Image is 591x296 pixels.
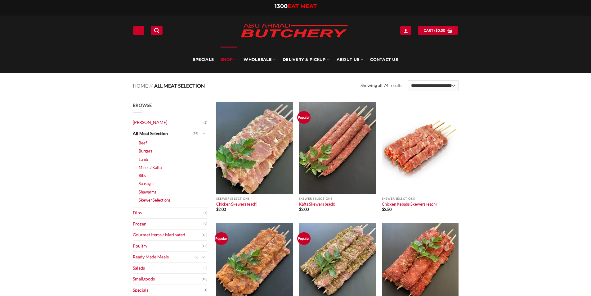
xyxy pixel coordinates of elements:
a: Salads [133,263,204,274]
a: Lamb [139,155,148,163]
span: All Meat Selection [154,83,205,89]
a: Mince / Kafta [139,163,162,171]
span: EAT MEAT [288,3,317,10]
button: Toggle [200,254,207,261]
select: Shop order [408,80,458,91]
span: // [149,83,153,89]
img: Chicken Skewers [216,102,293,194]
a: Dips [133,207,204,218]
bdi: 0.00 [436,28,445,32]
span: $ [436,28,438,33]
a: Menu [133,26,144,35]
a: Delivery & Pickup [283,47,330,73]
span: (2) [204,118,207,127]
bdi: 2.00 [216,207,226,212]
a: SHOP [221,47,237,73]
span: (1) [204,285,207,295]
span: (2) [204,263,207,273]
span: (9) [204,219,207,229]
img: Chicken Kebabs Skewers [382,102,459,194]
a: Gourmet Items / Marinated [133,230,202,240]
a: All Meat Selection [133,128,193,139]
a: 1300EAT MEAT [275,3,317,10]
a: Poultry [133,241,202,252]
a: Wholesale [244,47,276,73]
a: Contact Us [370,47,398,73]
span: Browse [133,102,152,108]
a: Kafta Skewers (each) [299,202,335,207]
span: (2) [195,253,198,262]
a: Beef [139,139,147,147]
a: Search [151,26,163,35]
span: (18) [202,275,207,284]
img: Abu Ahmad Butchery [235,19,353,43]
p: Skewer Selections [216,197,293,200]
span: 1300 [275,3,288,10]
a: Specials [193,47,214,73]
a: About Us [337,47,363,73]
a: Shawarma [139,188,156,196]
span: (74) [193,129,198,138]
span: (12) [202,241,207,251]
span: (5) [204,208,207,218]
span: Cart / [424,28,445,33]
a: [PERSON_NAME] [133,117,204,128]
a: Specials [133,285,204,296]
a: Ribs [139,171,146,180]
p: Skewer Selections [299,197,376,200]
button: Toggle [200,130,207,137]
span: $ [299,207,301,212]
span: $ [382,207,384,212]
p: Skewer Selections [382,197,459,200]
a: Skewer Selections [139,196,171,204]
bdi: 2.50 [382,207,392,212]
span: $ [216,207,218,212]
img: Kafta Skewers [299,102,376,194]
a: View cart [418,26,458,35]
a: Home [133,83,148,89]
a: Smallgoods [133,274,202,285]
span: (13) [202,230,207,240]
a: Frozen [133,219,204,230]
a: Sausages [139,180,154,188]
a: Login [400,26,411,35]
a: Chicken Kebabs Skewers (each) [382,202,437,207]
a: Chicken Skewers (each) [216,202,257,207]
p: Showing all 74 results [360,82,402,89]
a: Ready Made Meals [133,252,195,262]
a: Burgers [139,147,152,155]
bdi: 2.00 [299,207,309,212]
